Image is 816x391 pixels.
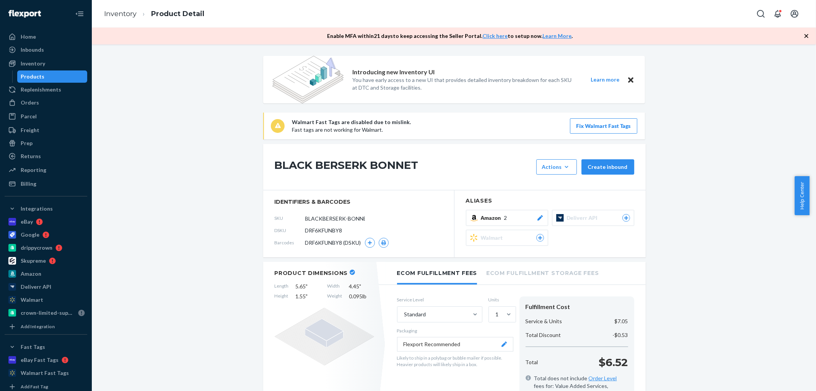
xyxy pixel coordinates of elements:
[552,210,634,226] button: Deliverr API
[275,283,289,290] span: Length
[305,239,361,247] span: DRF6KFUNBY8 (DSKU)
[599,355,628,370] p: $6.52
[21,86,61,93] div: Replenishments
[586,75,624,85] button: Learn more
[526,331,561,339] p: Total Discount
[275,198,443,206] span: identifiers & barcodes
[481,234,506,242] span: Walmart
[589,375,617,381] a: Order Level
[17,70,88,83] a: Products
[536,159,577,175] button: Actions
[5,341,87,353] button: Fast Tags
[5,268,87,280] a: Amazon
[5,124,87,136] a: Freight
[5,83,87,96] a: Replenishments
[306,293,308,299] span: "
[5,164,87,176] a: Reporting
[5,294,87,306] a: Walmart
[770,6,785,21] button: Open notifications
[483,33,508,39] a: Click here
[404,311,426,318] div: Standard
[72,6,87,21] button: Close Navigation
[21,383,48,390] div: Add Fast Tag
[275,239,305,246] span: Barcodes
[5,150,87,162] a: Returns
[8,10,41,18] img: Flexport logo
[753,6,769,21] button: Open Search Box
[349,283,374,290] span: 4.45
[581,159,634,175] button: Create inbound
[21,257,46,265] div: Skupreme
[21,166,46,174] div: Reporting
[275,270,348,276] h2: Product Dimensions
[98,3,210,25] ol: breadcrumbs
[486,262,599,283] li: Ecom Fulfillment Storage Fees
[795,176,809,215] button: Help Center
[5,322,87,331] a: Add Integration
[21,369,69,377] div: Walmart Fast Tags
[353,68,435,77] p: Introducing new Inventory UI
[570,118,637,134] button: Fix Walmart Fast Tags
[5,229,87,241] a: Google
[5,31,87,43] a: Home
[21,180,36,188] div: Billing
[5,354,87,366] a: eBay Fast Tags
[21,33,36,41] div: Home
[21,113,37,120] div: Parcel
[327,283,342,290] span: Width
[397,296,482,303] label: Service Level
[21,283,51,291] div: Deliverr API
[397,355,513,368] p: Likely to ship in a polybag or bubble mailer if possible. Heavier products will likely ship in a ...
[21,244,52,252] div: drippycrown
[504,214,507,222] span: 2
[296,293,321,300] span: 1.55
[21,231,39,239] div: Google
[296,283,321,290] span: 5.65
[21,46,44,54] div: Inbounds
[5,255,87,267] a: Skupreme
[466,210,548,226] button: Amazon2
[21,73,45,80] div: Products
[466,230,548,246] button: Walmart
[275,227,305,234] span: DSKU
[21,60,45,67] div: Inventory
[526,317,562,325] p: Service & Units
[5,137,87,149] a: Prep
[397,327,513,334] p: Packaging
[787,6,802,21] button: Open account menu
[542,163,571,171] div: Actions
[349,293,374,300] span: 0.095 lb
[292,126,411,134] p: Fast tags are not working for Walmart.
[21,343,45,351] div: Fast Tags
[306,283,308,290] span: "
[21,323,55,330] div: Add Integration
[272,56,344,103] img: new-reports-banner-icon.82668bd98b6a51aee86340f2a7b77ae3.png
[481,214,504,222] span: Amazon
[613,331,628,339] p: -$0.53
[626,75,636,85] button: Close
[5,281,87,293] a: Deliverr API
[526,358,538,366] p: Total
[5,307,87,319] a: crown-limited-supply
[104,10,137,18] a: Inventory
[489,296,513,303] label: Units
[327,32,573,40] p: Enable MFA within 21 days to keep accessing the Seller Portal. to setup now. .
[292,118,411,126] p: Walmart Fast Tags are disabled due to mislink.
[526,303,628,311] div: Fulfillment Cost
[21,99,39,106] div: Orders
[5,242,87,254] a: drippycrown
[21,205,53,213] div: Integrations
[21,126,39,134] div: Freight
[397,337,513,352] button: Flexport Recommended
[305,227,342,234] span: DRF6KFUNBY8
[5,57,87,70] a: Inventory
[21,218,33,226] div: eBay
[21,296,43,304] div: Walmart
[567,214,601,222] span: Deliverr API
[466,198,634,204] h2: Aliases
[5,110,87,123] a: Parcel
[327,293,342,300] span: Weight
[360,283,362,290] span: "
[5,216,87,228] a: eBay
